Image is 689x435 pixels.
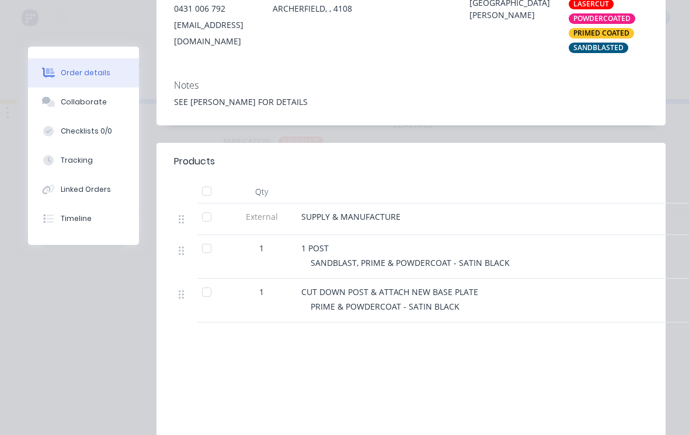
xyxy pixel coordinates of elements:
[28,87,139,117] button: Collaborate
[174,80,648,91] div: Notes
[273,1,353,17] div: ARCHERFIELD, , 4108
[28,117,139,146] button: Checklists 0/0
[227,180,297,204] div: Qty
[61,184,111,195] div: Linked Orders
[174,155,215,169] div: Products
[28,204,139,233] button: Timeline
[174,96,648,108] div: SEE [PERSON_NAME] FOR DETAILS
[569,13,635,24] div: POWDERCOATED
[231,211,292,223] span: External
[311,257,510,268] span: SANDBLAST, PRIME & POWDERCOAT - SATIN BLACK
[259,286,264,298] span: 1
[61,213,92,224] div: Timeline
[174,17,254,50] div: [EMAIL_ADDRESS][DOMAIN_NAME]
[569,28,634,38] div: PRIMED COATED
[301,286,478,297] span: CUT DOWN POST & ATTACH NEW BASE PLATE
[28,175,139,204] button: Linked Orders
[61,126,112,136] div: Checklists 0/0
[174,1,254,17] div: 0431 006 792
[301,243,329,254] span: 1 POST
[301,211,401,222] span: SUPPLY & MANUFACTURE
[28,146,139,175] button: Tracking
[61,97,107,107] div: Collaborate
[61,155,93,166] div: Tracking
[311,301,460,312] span: PRIME & POWDERCOAT - SATIN BLACK
[61,68,110,78] div: Order details
[569,43,628,53] div: SANDBLASTED
[28,58,139,87] button: Order details
[259,242,264,254] span: 1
